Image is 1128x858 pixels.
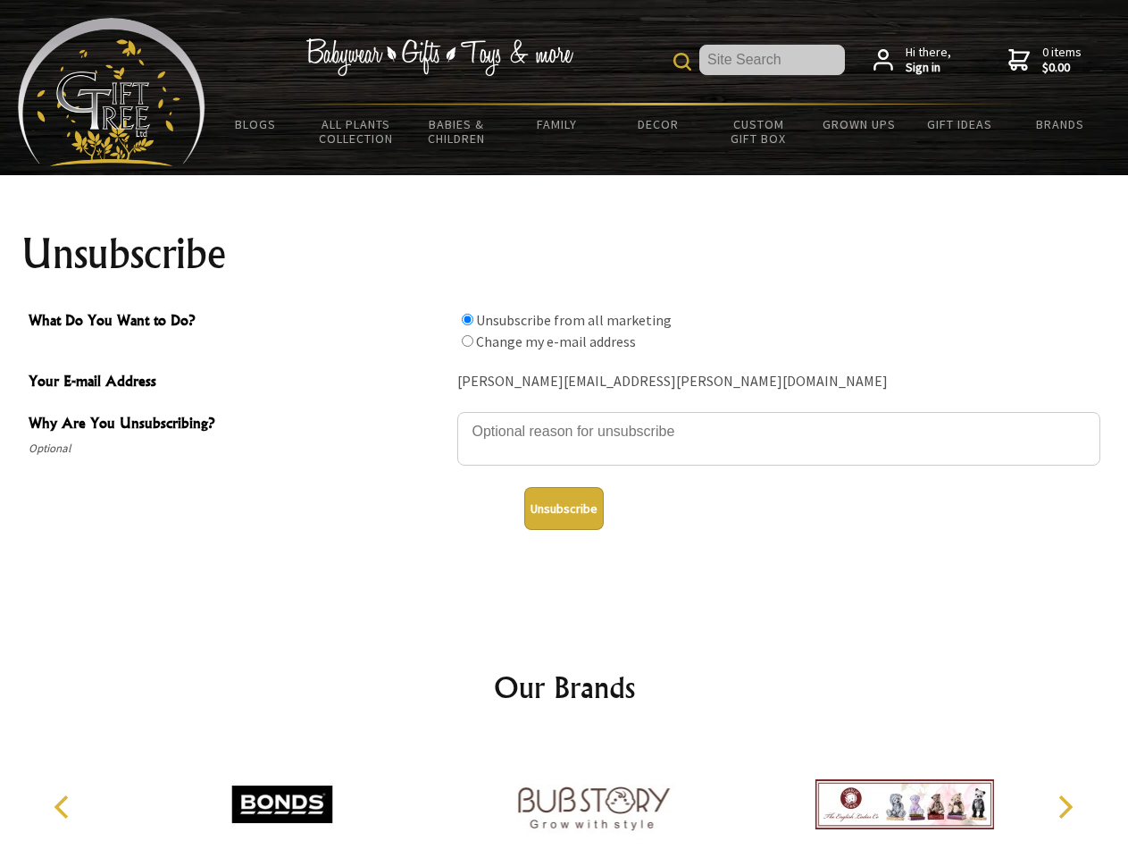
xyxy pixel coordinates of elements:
span: What Do You Want to Do? [29,309,448,335]
span: 0 items [1042,44,1082,76]
span: Why Are You Unsubscribing? [29,412,448,438]
a: Brands [1010,105,1111,143]
span: Your E-mail Address [29,370,448,396]
img: Babyware - Gifts - Toys and more... [18,18,205,166]
textarea: Why Are You Unsubscribing? [457,412,1100,466]
a: Hi there,Sign in [873,45,951,76]
input: Site Search [699,45,845,75]
strong: Sign in [906,60,951,76]
button: Previous [45,787,84,827]
img: product search [673,53,691,71]
label: Unsubscribe from all marketing [476,311,672,329]
a: Babies & Children [406,105,507,157]
button: Next [1045,787,1084,827]
span: Hi there, [906,45,951,76]
a: Grown Ups [808,105,909,143]
span: Optional [29,438,448,459]
img: Babywear - Gifts - Toys & more [305,38,573,76]
h1: Unsubscribe [21,232,1107,275]
a: 0 items$0.00 [1008,45,1082,76]
a: Family [507,105,608,143]
h2: Our Brands [36,666,1093,709]
a: Gift Ideas [909,105,1010,143]
input: What Do You Want to Do? [462,335,473,347]
strong: $0.00 [1042,60,1082,76]
a: BLOGS [205,105,306,143]
button: Unsubscribe [524,487,604,530]
label: Change my e-mail address [476,332,636,350]
a: Custom Gift Box [708,105,809,157]
a: Decor [607,105,708,143]
div: [PERSON_NAME][EMAIL_ADDRESS][PERSON_NAME][DOMAIN_NAME] [457,368,1100,396]
a: All Plants Collection [306,105,407,157]
input: What Do You Want to Do? [462,314,473,325]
